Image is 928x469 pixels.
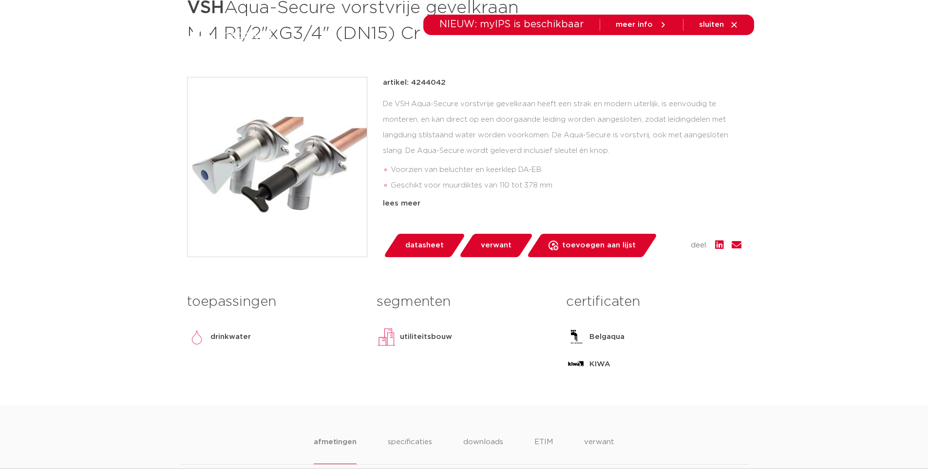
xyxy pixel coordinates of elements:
[584,436,614,464] li: verwant
[377,292,551,312] h3: segmenten
[481,238,511,253] span: verwant
[187,292,362,312] h3: toepassingen
[405,238,444,253] span: datasheet
[458,234,533,257] a: verwant
[589,331,625,343] p: Belgaqua
[388,436,432,464] li: specificaties
[706,44,716,65] div: my IPS
[616,20,667,29] a: meer info
[463,436,503,464] li: downloads
[512,36,554,74] a: downloads
[391,36,422,74] a: markten
[699,20,739,29] a: sluiten
[616,21,653,28] span: meer info
[624,36,658,74] a: over ons
[332,36,372,74] a: producten
[391,178,741,193] li: Geschikt voor muurdiktes van 110 tot 378 mm
[383,96,741,194] div: De VSH Aqua-Secure vorstvrije gevelkraan heeft een strak en modern uiterlijk, is eenvoudig te mon...
[573,36,605,74] a: services
[383,234,466,257] a: datasheet
[562,238,636,253] span: toevoegen aan lijst
[314,436,356,464] li: afmetingen
[566,292,741,312] h3: certificaten
[400,331,452,343] p: utiliteitsbouw
[377,327,396,347] img: utiliteitsbouw
[332,36,658,74] nav: Menu
[187,327,207,347] img: drinkwater
[699,21,724,28] span: sluiten
[442,36,493,74] a: toepassingen
[534,436,553,464] li: ETIM
[589,358,610,370] p: KIWA
[383,77,446,89] p: artikel: 4244042
[439,19,584,29] span: NIEUW: myIPS is beschikbaar
[391,162,741,178] li: Voorzien van beluchter en keerklep DA-EB
[210,331,251,343] p: drinkwater
[188,77,367,257] img: Product Image for VSH Aqua-Secure vorstvrije gevelkraan MM R1/2"xG3/4" (DN15) Cr
[383,198,741,209] div: lees meer
[566,327,586,347] img: Belgaqua
[566,355,586,374] img: KIWA
[691,240,707,251] span: deel:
